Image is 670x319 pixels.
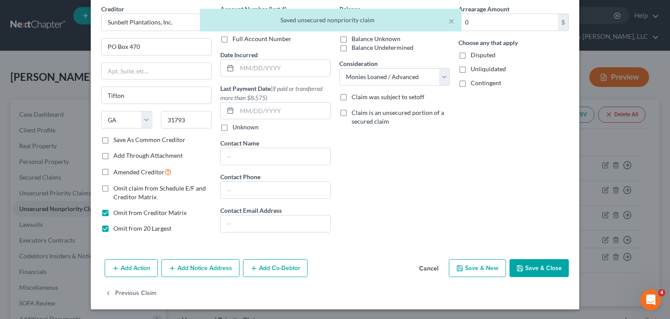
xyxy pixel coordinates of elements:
span: Omit claim from Schedule E/F and Creditor Matrix [113,184,206,201]
label: Arrearage Amount [458,4,509,14]
label: Full Account Number [232,35,291,43]
label: Contact Name [220,139,259,148]
button: Cancel [412,260,445,277]
input: Enter address... [102,38,211,55]
label: Choose any that apply [458,38,518,47]
input: MM/DD/YYYY [237,103,330,119]
span: Amended Creditor [113,168,164,176]
span: (If paid or transferred more than $8,575) [220,85,322,101]
span: Unliquidated [471,65,506,73]
label: Balance [339,4,361,14]
span: Omit from 20 Largest [113,225,171,232]
input: Enter zip... [161,111,212,128]
button: Add Notice Address [161,259,239,277]
button: × [448,16,455,26]
label: Date Incurred [220,50,258,59]
label: Balance Undetermined [352,43,414,52]
input: -- [221,148,330,165]
input: -- [221,182,330,198]
iframe: Intercom live chat [640,289,661,310]
button: Save & Close [509,259,569,277]
div: Saved unsecured nonpriority claim [207,16,455,24]
label: Save As Common Creditor [113,135,185,144]
input: -- [221,215,330,232]
span: Contingent [471,79,501,87]
button: Add Co-Debtor [243,259,308,277]
span: Disputed [471,51,496,59]
span: Claim was subject to setoff [352,93,424,101]
label: Contact Email Address [220,206,282,215]
label: Balance Unknown [352,35,400,43]
input: MM/DD/YYYY [237,60,330,76]
label: Unknown [232,123,259,132]
label: Account Number (last 4) [220,4,287,14]
label: Consideration [339,59,378,68]
label: Last Payment Date [220,84,331,102]
button: Save & New [449,259,506,277]
span: Creditor [101,5,124,13]
button: Add Action [105,259,158,277]
label: Add Through Attachment [113,151,183,160]
span: Claim is an unsecured portion of a secured claim [352,109,444,125]
span: Omit from Creditor Matrix [113,209,187,216]
label: Contact Phone [220,172,260,181]
button: Previous Claim [105,284,157,302]
input: Enter city... [102,87,211,104]
input: Apt, Suite, etc... [102,63,211,80]
span: 4 [658,289,665,296]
